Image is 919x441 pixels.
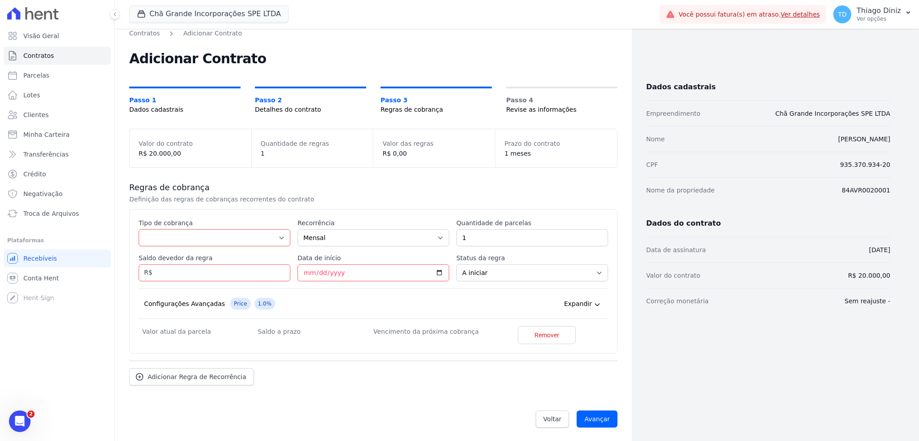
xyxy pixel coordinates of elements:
[23,71,49,80] span: Parcelas
[144,299,225,308] div: Configurações Avançadas
[646,270,700,281] dt: Valor do contrato
[646,185,715,196] dt: Nome da propriedade
[23,150,69,159] span: Transferências
[381,105,492,114] span: Regras de cobrança
[506,96,617,105] span: Passo 4
[456,218,608,227] label: Quantidade de parcelas
[678,10,820,19] span: Você possui fatura(s) em atraso.
[646,217,890,230] h3: Dados do contrato
[298,253,449,262] label: Data de início
[129,29,160,38] a: Contratos
[4,269,111,287] a: Conta Hent
[775,108,890,119] dd: Chã Grande Incorporações SPE LTDA
[373,326,489,337] dt: Vencimento da próxima cobrança
[845,296,890,306] dd: Sem reajuste -
[23,130,70,139] span: Minha Carteira
[27,410,35,418] span: 2
[23,91,40,100] span: Lotes
[255,105,366,114] span: Detalhes do contrato
[536,410,569,428] a: Voltar
[139,253,290,262] label: Saldo devedor da regra
[9,410,31,432] iframe: Intercom live chat
[456,253,608,262] label: Status da regra
[4,249,111,267] a: Recebíveis
[504,138,608,149] dt: Prazo do contrato
[646,134,665,144] dt: Nome
[255,96,366,105] span: Passo 2
[129,29,617,38] nav: Breadcrumb
[23,51,54,60] span: Contratos
[139,218,290,227] label: Tipo de cobrança
[183,29,242,38] a: Adicionar Contrato
[848,270,890,281] dd: R$ 20.000,00
[4,27,111,45] a: Visão Geral
[298,218,449,227] label: Recorrência
[142,326,258,337] dt: Valor atual da parcela
[129,182,617,193] h3: Regras de cobrança
[23,209,79,218] span: Troca de Arquivos
[129,105,241,114] span: Dados cadastrais
[129,368,254,385] a: Adicionar Regra de Recorrência
[838,134,890,144] dd: [PERSON_NAME]
[139,262,153,277] span: R$
[4,66,111,84] a: Parcelas
[254,298,276,310] span: 1.0%
[646,245,706,255] dt: Data de assinatura
[504,149,608,158] dd: 1 meses
[4,185,111,203] a: Negativação
[4,106,111,124] a: Clientes
[646,296,709,306] dt: Correção monetária
[129,195,431,204] p: Definição das regras de cobranças recorrentes do contrato
[838,11,846,17] span: TD
[230,298,250,310] span: Price
[139,138,242,149] dt: Valor do contrato
[261,138,364,149] dt: Quantidade de regras
[129,96,241,105] span: Passo 1
[258,326,373,337] dt: Saldo a prazo
[646,108,700,119] dt: Empreendimento
[4,205,111,223] a: Troca de Arquivos
[23,110,48,119] span: Clientes
[506,105,617,114] span: Revise as informações
[826,2,919,27] button: TD Thiago Diniz Ver opções
[139,149,242,158] dd: R$ 20.000,00
[869,245,890,255] dd: [DATE]
[382,149,486,158] dd: R$ 0,00
[382,138,486,149] dt: Valor das regras
[4,86,111,104] a: Lotes
[4,145,111,163] a: Transferências
[646,159,658,170] dt: CPF
[23,31,59,40] span: Visão Geral
[518,326,576,344] a: Remover
[23,189,63,198] span: Negativação
[857,15,901,22] p: Ver opções
[129,52,617,65] h2: Adicionar Contrato
[4,165,111,183] a: Crédito
[23,254,57,263] span: Recebíveis
[534,331,559,340] span: Remover
[7,235,107,246] div: Plataformas
[842,185,890,196] dd: 84AVR0020001
[148,372,246,381] span: Adicionar Regra de Recorrência
[23,170,46,179] span: Crédito
[4,126,111,144] a: Minha Carteira
[577,410,617,428] input: Avançar
[129,87,617,114] nav: Progress
[261,149,364,158] dd: 1
[23,274,59,283] span: Conta Hent
[857,6,901,15] p: Thiago Diniz
[381,96,492,105] span: Passo 3
[543,415,562,424] span: Voltar
[840,159,890,170] dd: 935.370.934-20
[646,81,890,93] h3: Dados cadastrais
[4,47,111,65] a: Contratos
[129,5,289,22] button: Chã Grande Incorporações SPE LTDA
[564,299,592,308] span: Expandir
[780,11,820,18] a: Ver detalhes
